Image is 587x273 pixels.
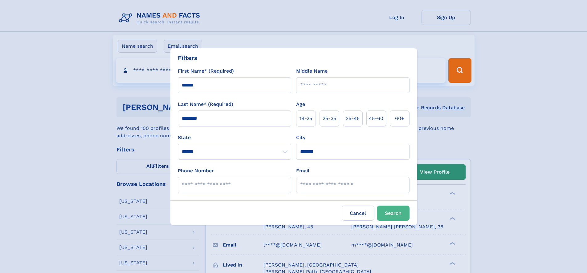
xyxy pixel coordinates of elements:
[369,115,383,122] span: 45‑60
[178,53,198,62] div: Filters
[296,167,309,175] label: Email
[300,115,312,122] span: 18‑25
[296,101,305,108] label: Age
[178,134,291,141] label: State
[178,167,214,175] label: Phone Number
[395,115,404,122] span: 60+
[342,206,374,221] label: Cancel
[178,67,234,75] label: First Name* (Required)
[346,115,360,122] span: 35‑45
[296,67,328,75] label: Middle Name
[296,134,305,141] label: City
[178,101,233,108] label: Last Name* (Required)
[377,206,410,221] button: Search
[323,115,336,122] span: 25‑35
